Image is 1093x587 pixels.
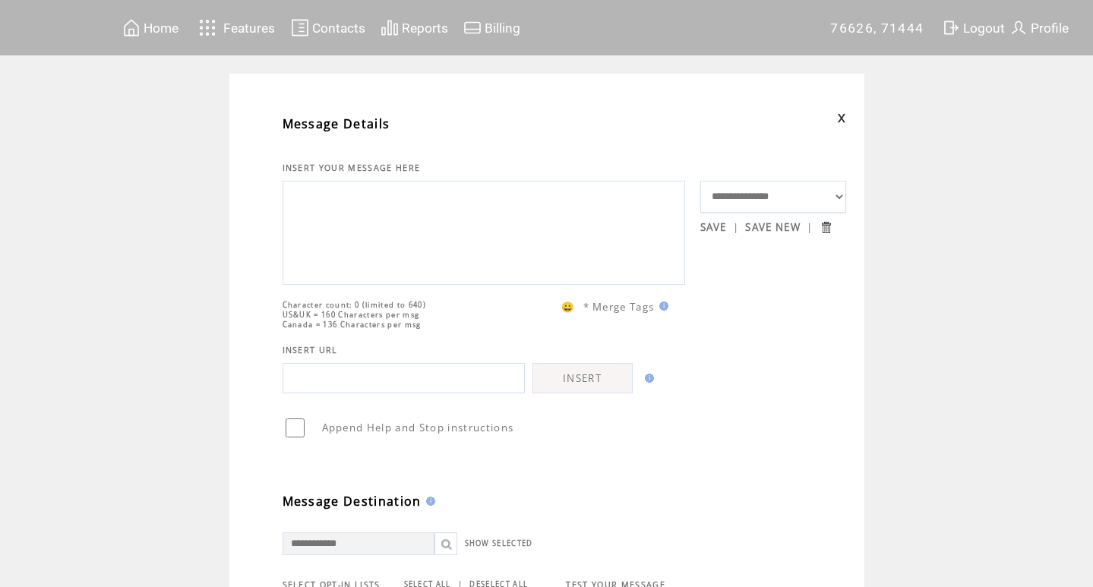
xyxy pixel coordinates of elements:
[655,301,668,311] img: help.gif
[807,220,813,234] span: |
[378,16,450,39] a: Reports
[463,18,482,37] img: creidtcard.svg
[640,374,654,383] img: help.gif
[402,21,448,36] span: Reports
[283,320,422,330] span: Canada = 136 Characters per msg
[733,220,739,234] span: |
[830,21,924,36] span: 76626, 71444
[283,493,422,510] span: Message Destination
[283,115,390,132] span: Message Details
[283,310,420,320] span: US&UK = 160 Characters per msg
[122,18,141,37] img: home.svg
[381,18,399,37] img: chart.svg
[223,21,275,36] span: Features
[283,163,421,173] span: INSERT YOUR MESSAGE HERE
[963,21,1005,36] span: Logout
[942,18,960,37] img: exit.svg
[465,538,533,548] a: SHOW SELECTED
[819,220,833,235] input: Submit
[144,21,178,36] span: Home
[120,16,181,39] a: Home
[532,363,633,393] a: INSERT
[291,18,309,37] img: contacts.svg
[422,497,435,506] img: help.gif
[485,21,520,36] span: Billing
[289,16,368,39] a: Contacts
[1007,16,1071,39] a: Profile
[940,16,1007,39] a: Logout
[194,15,221,40] img: features.svg
[283,300,427,310] span: Character count: 0 (limited to 640)
[312,21,365,36] span: Contacts
[283,345,338,355] span: INSERT URL
[461,16,523,39] a: Billing
[561,300,575,314] span: 😀
[1009,18,1028,37] img: profile.svg
[322,421,514,434] span: Append Help and Stop instructions
[192,13,278,43] a: Features
[1031,21,1069,36] span: Profile
[700,220,727,234] a: SAVE
[583,300,655,314] span: * Merge Tags
[745,220,801,234] a: SAVE NEW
